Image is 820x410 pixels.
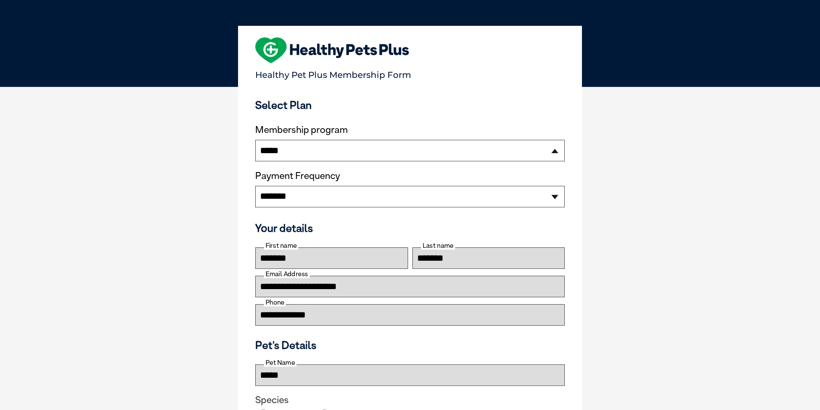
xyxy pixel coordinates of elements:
h3: Select Plan [255,99,565,111]
label: Payment Frequency [255,170,340,182]
legend: Species [255,395,565,406]
label: Last name [421,242,455,250]
label: Phone [264,299,286,306]
label: Membership program [255,124,565,136]
img: heart-shape-hpp-logo-large.png [255,37,409,63]
h3: Pet's Details [252,339,568,351]
h3: Your details [255,222,565,234]
p: Healthy Pet Plus Membership Form [255,66,565,80]
label: Email Address [264,270,309,278]
label: First name [264,242,298,250]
